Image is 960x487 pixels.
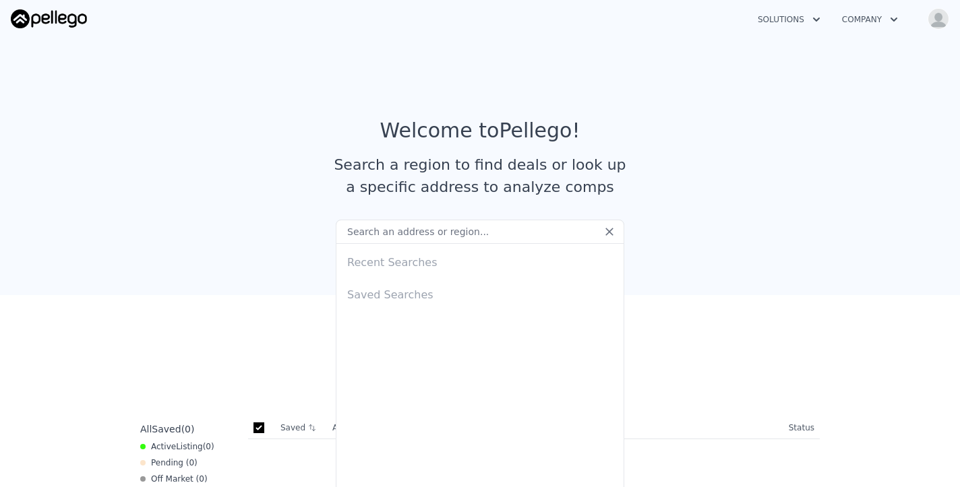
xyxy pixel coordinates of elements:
[11,9,87,28] img: Pellego
[275,417,327,439] th: Saved
[327,417,783,439] th: Address
[140,457,198,468] div: Pending ( 0 )
[176,442,203,451] span: Listing
[336,220,624,244] input: Search an address or region...
[831,7,909,32] button: Company
[342,276,618,309] div: Saved Searches
[747,7,831,32] button: Solutions
[380,119,580,143] div: Welcome to Pellego !
[151,441,214,452] span: Active ( 0 )
[140,474,208,484] div: Off Market ( 0 )
[783,417,820,439] th: Status
[140,422,194,436] div: All ( 0 )
[152,424,181,434] span: Saved
[329,154,631,198] div: Search a region to find deals or look up a specific address to analyze comps
[342,244,618,276] div: Recent Searches
[135,338,825,362] div: Saved Properties
[135,373,825,395] div: Save properties to see them here
[928,8,949,30] img: avatar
